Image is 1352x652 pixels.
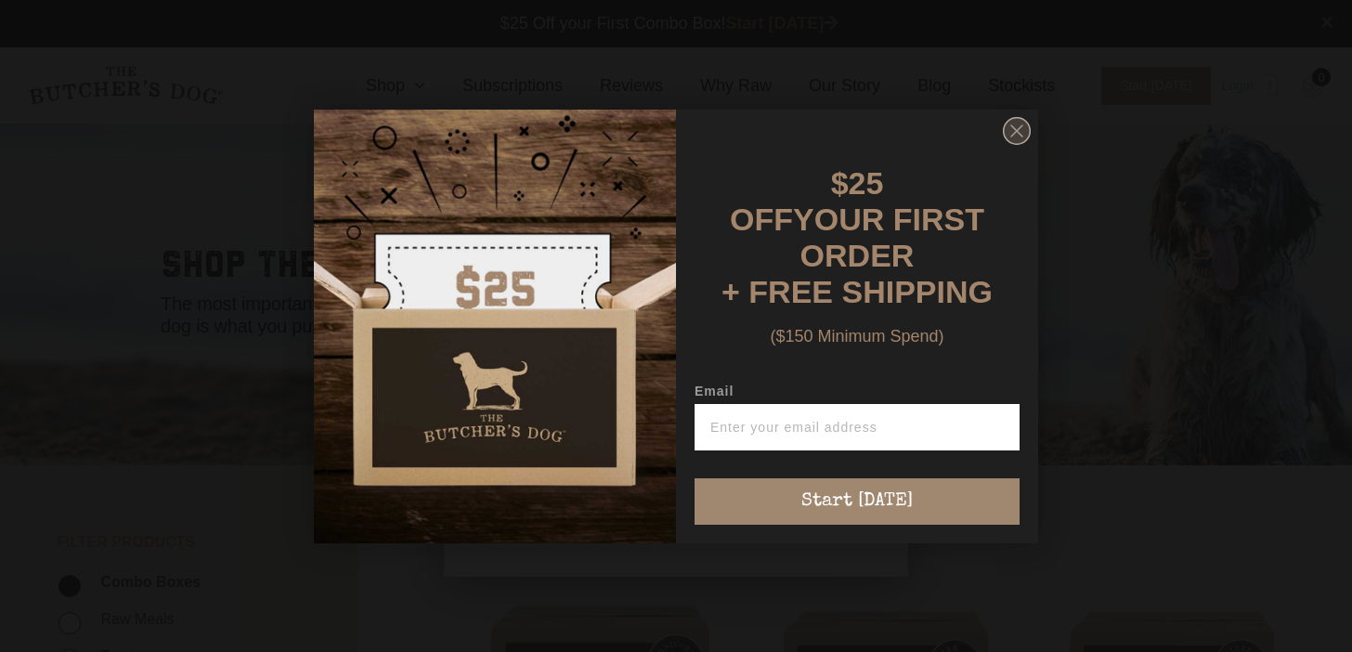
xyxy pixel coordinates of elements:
span: YOUR FIRST ORDER + FREE SHIPPING [721,202,993,309]
button: Start [DATE] [695,478,1020,525]
input: Enter your email address [695,404,1020,450]
span: ($150 Minimum Spend) [770,327,943,346]
label: Email [695,384,1020,404]
img: d0d537dc-5429-4832-8318-9955428ea0a1.jpeg [314,110,676,543]
button: Close dialog [1003,117,1031,145]
span: $25 OFF [730,165,883,237]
